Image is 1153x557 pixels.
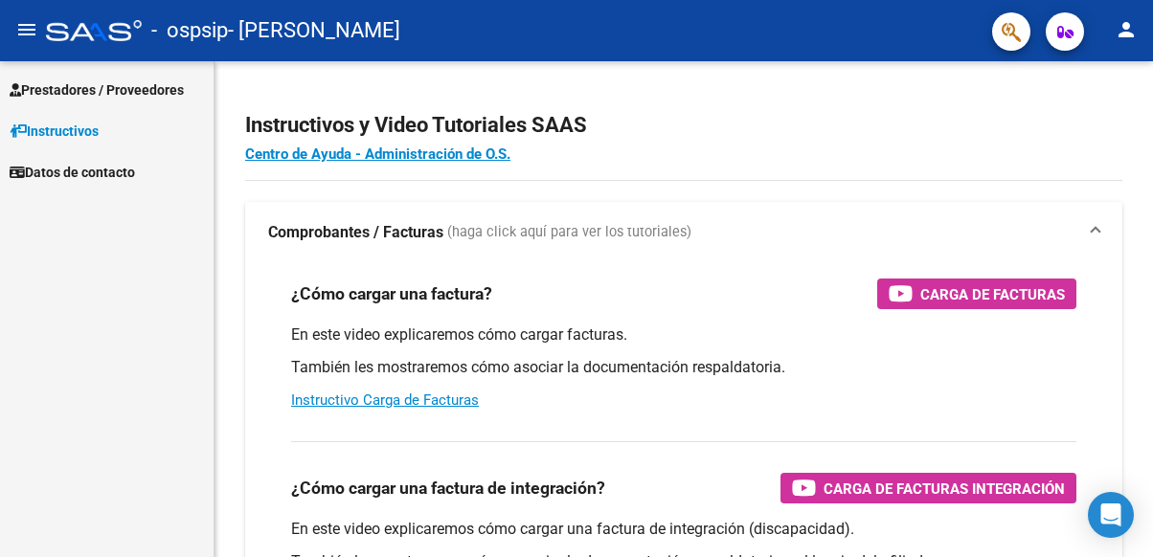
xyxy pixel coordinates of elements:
div: Open Intercom Messenger [1088,492,1134,538]
button: Carga de Facturas [877,278,1076,309]
strong: Comprobantes / Facturas [268,222,443,243]
span: Instructivos [10,121,99,142]
a: Instructivo Carga de Facturas [291,391,479,409]
h3: ¿Cómo cargar una factura de integración? [291,475,605,501]
span: Datos de contacto [10,162,135,183]
span: - ospsip [151,10,228,52]
span: (haga click aquí para ver los tutoriales) [447,222,691,243]
span: Carga de Facturas Integración [824,477,1065,501]
p: También les mostraremos cómo asociar la documentación respaldatoria. [291,357,1076,378]
h3: ¿Cómo cargar una factura? [291,280,492,307]
span: - [PERSON_NAME] [228,10,400,52]
mat-icon: person [1115,18,1138,41]
mat-icon: menu [15,18,38,41]
span: Prestadores / Proveedores [10,79,184,100]
h2: Instructivos y Video Tutoriales SAAS [245,107,1122,144]
span: Carga de Facturas [920,282,1065,306]
a: Centro de Ayuda - Administración de O.S. [245,145,510,163]
button: Carga de Facturas Integración [780,473,1076,503]
p: En este video explicaremos cómo cargar una factura de integración (discapacidad). [291,519,1076,540]
mat-expansion-panel-header: Comprobantes / Facturas (haga click aquí para ver los tutoriales) [245,202,1122,263]
p: En este video explicaremos cómo cargar facturas. [291,324,1076,345]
